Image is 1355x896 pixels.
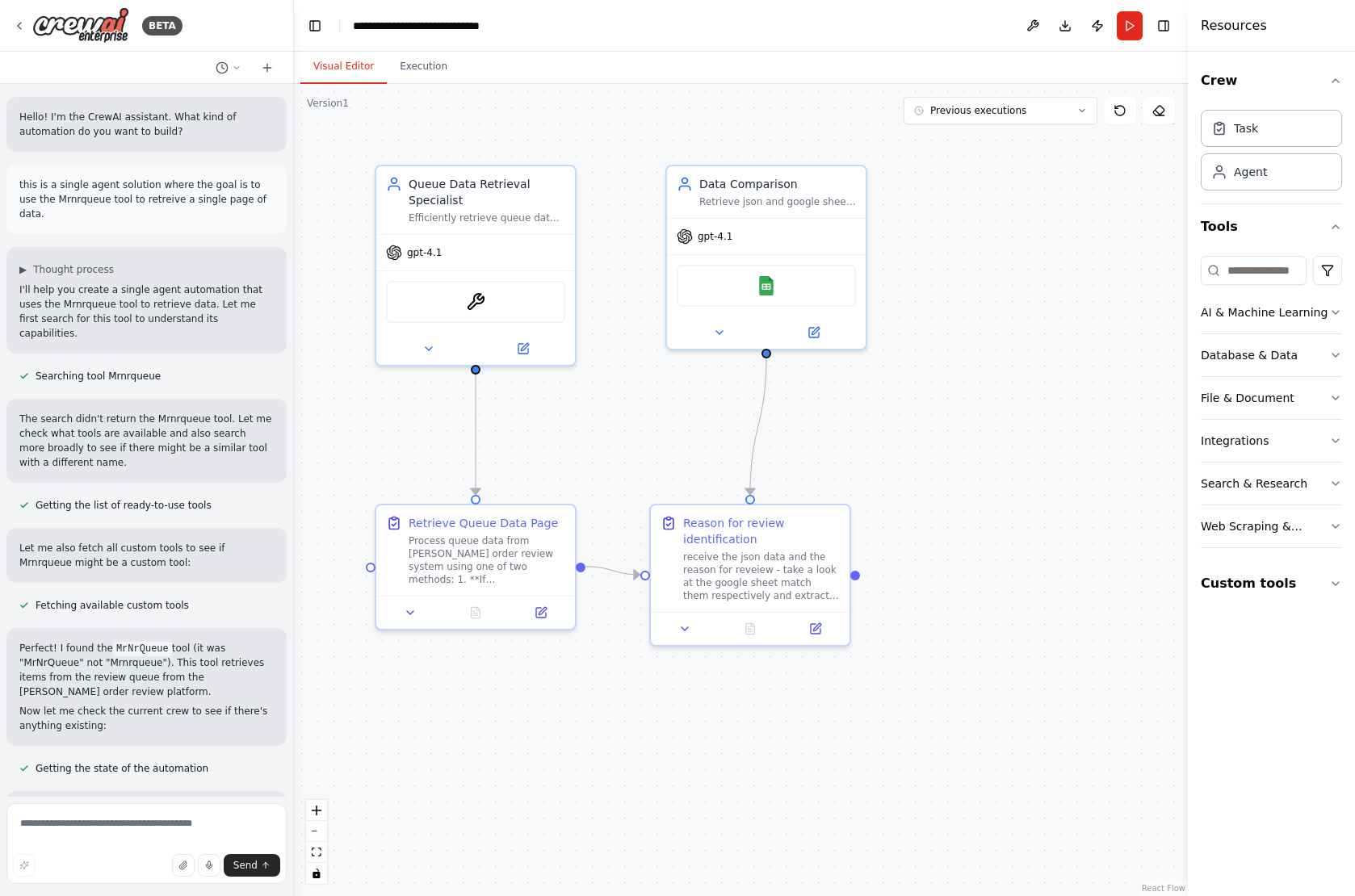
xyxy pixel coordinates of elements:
button: Visual Editor [300,50,387,84]
button: Execution [387,50,460,84]
button: zoom out [306,821,327,842]
button: AI & Machine Learning [1201,291,1342,333]
h4: Resources [1201,16,1267,36]
p: Perfect! I found the tool (it was "MrNrQueue" not "Mrnrqueue"). This tool retrieves items from th... [19,641,274,699]
div: Efficiently retrieve queue data from the [PERSON_NAME] order review system. If {manual_json_data}... [409,211,565,224]
button: No output available [442,603,510,622]
img: MrNrQueue [466,292,485,312]
span: Getting the state of the automation [36,762,208,775]
g: Edge from 50851429-d7ed-4ad2-8a6b-4dde1886cf10 to 76586567-f8b0-415a-b5b0-3ca5a83848cd [585,559,640,583]
div: Retrieve Queue Data Page [409,515,558,531]
div: Agent [1234,164,1267,180]
button: Web Scraping & Browsing [1201,505,1342,547]
p: this is a single agent solution where the goal is to use the Mrnrqueue tool to retreive a single ... [19,178,274,221]
div: Process queue data from [PERSON_NAME] order review system using one of two methods: 1. **If {manu... [409,534,565,586]
button: toggle interactivity [306,863,327,884]
div: Crew [1201,103,1342,203]
button: Open in side panel [768,323,859,342]
button: Upload files [172,854,195,877]
div: File & Document [1201,390,1294,406]
span: Fetching available custom tools [36,599,189,612]
div: Reason for review identification [683,515,840,547]
code: MrNrQueue [113,642,172,656]
g: Edge from fb608fad-d84c-4858-ab75-241b779ad832 to 76586567-f8b0-415a-b5b0-3ca5a83848cd [742,357,774,495]
div: Data Comparison [699,176,856,192]
button: Click to speak your automation idea [198,854,220,877]
div: Data ComparisonRetrieve json and google sheets data then try to align the respective pieces of in... [665,165,867,350]
a: React Flow attribution [1142,884,1185,893]
button: Start a new chat [254,58,280,77]
div: Queue Data Retrieval Specialist [409,176,565,208]
span: ▶ [19,263,27,276]
div: Retrieve json and google sheets data then try to align the respective pieces of information. [699,195,856,208]
div: Version 1 [307,97,349,110]
div: BETA [142,16,182,36]
span: Getting the list of ready-to-use tools [36,499,212,512]
div: Reason for review identificationreceive the json data and the reason for reveiew - take a look at... [649,504,851,647]
button: No output available [716,619,785,639]
span: Thought process [33,263,114,276]
button: Open in side panel [787,619,843,639]
button: zoom in [306,800,327,821]
button: File & Document [1201,377,1342,419]
div: Task [1234,120,1258,136]
button: Improve this prompt [13,854,36,877]
div: Queue Data Retrieval SpecialistEfficiently retrieve queue data from the [PERSON_NAME] order revie... [375,165,577,366]
button: Open in side panel [477,339,568,358]
div: Tools [1201,249,1342,561]
button: Tools [1201,204,1342,249]
span: Searching tool Mrnrqueue [36,370,161,383]
p: Let me also fetch all custom tools to see if Mrnrqueue might be a custom tool: [19,541,274,570]
img: Google Sheets [757,276,776,295]
button: Hide right sidebar [1152,15,1175,37]
button: fit view [306,842,327,863]
span: gpt-4.1 [698,230,732,243]
div: AI & Machine Learning [1201,304,1328,320]
button: Hide left sidebar [304,15,326,37]
div: Database & Data [1201,347,1298,363]
div: Integrations [1201,433,1269,449]
span: Send [233,859,258,872]
p: Now let me check the current crew to see if there's anything existing: [19,704,274,733]
g: Edge from a69b1a7e-1f53-405d-97a6-63e5f0f37f5a to 50851429-d7ed-4ad2-8a6b-4dde1886cf10 [468,373,484,495]
div: receive the json data and the reason for reveiew - take a look at the google sheet match them res... [683,551,840,602]
img: Logo [32,7,129,44]
button: Search & Research [1201,463,1342,505]
p: I'll help you create a single agent automation that uses the Mrnrqueue tool to retrieve data. Let... [19,283,274,341]
span: gpt-4.1 [407,246,442,259]
span: Previous executions [930,104,1026,117]
button: Crew [1201,58,1342,103]
button: ▶Thought process [19,263,114,276]
div: Web Scraping & Browsing [1201,518,1329,534]
p: The search didn't return the Mrnrqueue tool. Let me check what tools are available and also searc... [19,412,274,470]
p: Hello! I'm the CrewAI assistant. What kind of automation do you want to build? [19,110,274,139]
button: Custom tools [1201,561,1342,606]
div: Retrieve Queue Data PageProcess queue data from [PERSON_NAME] order review system using one of tw... [375,504,577,630]
button: Send [224,854,280,877]
button: Open in side panel [513,603,568,622]
button: Previous executions [904,97,1097,124]
button: Database & Data [1201,334,1342,376]
div: Search & Research [1201,475,1307,492]
button: Integrations [1201,420,1342,462]
nav: breadcrumb [353,18,480,34]
div: React Flow controls [306,800,327,884]
button: Switch to previous chat [209,58,248,77]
